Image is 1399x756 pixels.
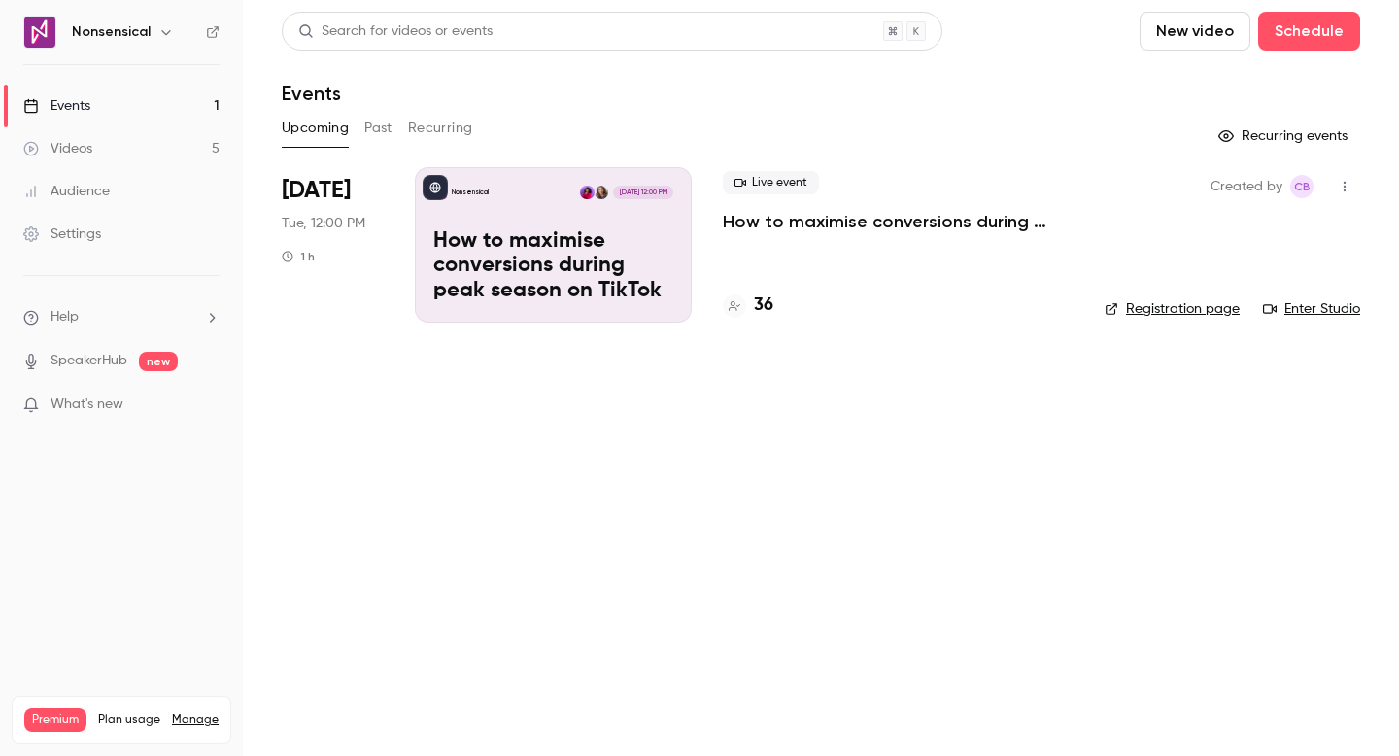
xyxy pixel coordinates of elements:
[433,229,673,304] p: How to maximise conversions during peak season on TikTok
[1210,120,1360,152] button: Recurring events
[282,175,351,206] span: [DATE]
[172,712,219,728] a: Manage
[23,307,220,327] li: help-dropdown-opener
[723,210,1074,233] a: How to maximise conversions during peak season on TikTok
[139,352,178,371] span: new
[51,395,123,415] span: What's new
[23,182,110,201] div: Audience
[298,21,493,42] div: Search for videos or events
[452,188,489,197] p: Nonsensical
[1290,175,1314,198] span: Cristina Bertagna
[282,82,341,105] h1: Events
[1211,175,1282,198] span: Created by
[72,22,151,42] h6: Nonsensical
[408,113,473,144] button: Recurring
[23,96,90,116] div: Events
[24,17,55,48] img: Nonsensical
[282,113,349,144] button: Upcoming
[1140,12,1250,51] button: New video
[580,186,594,199] img: Melina Lee
[1105,299,1240,319] a: Registration page
[1263,299,1360,319] a: Enter Studio
[415,167,692,323] a: How to maximise conversions during peak season on TikTokNonsensicalNilam AtodoriaMelina Lee[DATE]...
[24,708,86,732] span: Premium
[196,396,220,414] iframe: Noticeable Trigger
[723,171,819,194] span: Live event
[754,292,773,319] h4: 36
[364,113,392,144] button: Past
[51,307,79,327] span: Help
[282,214,365,233] span: Tue, 12:00 PM
[613,186,672,199] span: [DATE] 12:00 PM
[282,167,384,323] div: Sep 30 Tue, 12:00 PM (Europe/London)
[1294,175,1311,198] span: CB
[23,224,101,244] div: Settings
[595,186,608,199] img: Nilam Atodoria
[23,139,92,158] div: Videos
[723,292,773,319] a: 36
[1258,12,1360,51] button: Schedule
[282,249,315,264] div: 1 h
[98,712,160,728] span: Plan usage
[51,351,127,371] a: SpeakerHub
